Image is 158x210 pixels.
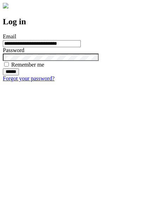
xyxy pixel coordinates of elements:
label: Email [3,33,16,39]
label: Password [3,47,24,53]
a: Forgot your password? [3,75,54,81]
label: Remember me [11,62,44,68]
img: logo-4e3dc11c47720685a147b03b5a06dd966a58ff35d612b21f08c02c0306f2b779.png [3,3,8,8]
h2: Log in [3,17,155,26]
